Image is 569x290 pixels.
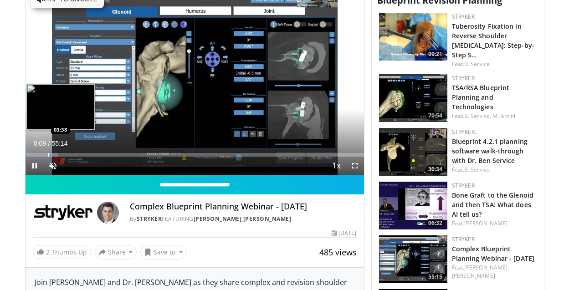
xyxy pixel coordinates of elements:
a: Stryker [452,74,475,82]
img: 2640b230-daff-4365-83bd-21e2b960ecb5.150x105_q85_crop-smart_upscale.jpg [379,235,447,283]
img: 2fe98b9b-57e2-46a3-a8ae-c8f1b1498471.150x105_q85_crop-smart_upscale.jpg [379,182,447,229]
span: 485 views [319,247,357,258]
button: Unmute [44,157,62,175]
a: 30:34 [379,128,447,176]
img: image.jpeg [26,84,95,130]
a: TSA/RSA Blueprint Planning and Technologies [452,83,510,111]
a: Stryker [452,235,475,243]
button: Pause [26,157,44,175]
div: Feat. [452,219,537,228]
span: 30:34 [425,165,445,173]
img: Avatar [97,202,119,224]
div: By FEATURING , [130,215,357,223]
a: 55:15 [379,235,447,283]
a: 70:54 [379,74,447,122]
div: Feat. [452,60,537,68]
button: Save to [140,245,187,259]
img: a4d3b802-610a-4c4d-91a4-ffc1b6f0ec47.150x105_q85_crop-smart_upscale.jpg [379,74,447,122]
a: 09:21 [379,13,447,61]
a: [PERSON_NAME] [464,219,507,227]
a: 06:32 [379,182,447,229]
button: Fullscreen [346,157,364,175]
button: Share [95,245,137,259]
span: / [48,140,50,147]
a: [PERSON_NAME] [452,272,495,280]
h4: Complex Blueprint Planning Webinar - [DATE] [130,202,357,212]
a: B. Service, [464,112,491,120]
span: 09:21 [425,50,445,58]
a: Tuberosity Fixation in Reverse Shoulder [MEDICAL_DATA]: Step-by-Step S… [452,22,534,59]
a: B. Service [464,166,490,173]
a: Stryker [452,13,475,20]
span: 55:15 [425,273,445,281]
a: B. Service [464,60,490,68]
a: Blueprint 4.2.1 planning software walk-through with Dr. Ben Service [452,137,528,165]
span: 70:54 [425,112,445,120]
a: Complex Blueprint Planning Webinar - [DATE] [452,244,535,263]
a: [PERSON_NAME] [194,215,242,223]
img: 9fb1103d-667f-4bf7-ae7b-90017cecf1e6.150x105_q85_crop-smart_upscale.jpg [379,128,447,176]
a: Stryker . [452,128,478,136]
a: 2 Thumbs Up [33,245,91,259]
div: [DATE] [332,229,356,237]
div: Feat. [452,264,537,280]
img: 0f82aaa6-ebff-41f2-ae4a-9f36684ef98a.150x105_q85_crop-smart_upscale.jpg [379,13,447,61]
button: Playback Rate [328,157,346,175]
a: Bone Graft to the Glenoid and then TSA: What does AI tell us? [452,191,534,219]
div: Feat. [452,112,537,120]
a: Stryker [452,182,475,189]
div: Progress Bar [26,153,364,157]
span: 0:09 [34,140,46,147]
a: M. Amini [492,112,515,120]
a: [PERSON_NAME], [464,264,509,271]
span: 2 [46,248,50,256]
a: Stryker [137,215,162,223]
span: 06:32 [425,219,445,227]
div: Feat. [452,166,537,174]
img: Stryker [33,202,93,224]
a: [PERSON_NAME] [243,215,292,223]
span: 55:14 [51,140,67,147]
